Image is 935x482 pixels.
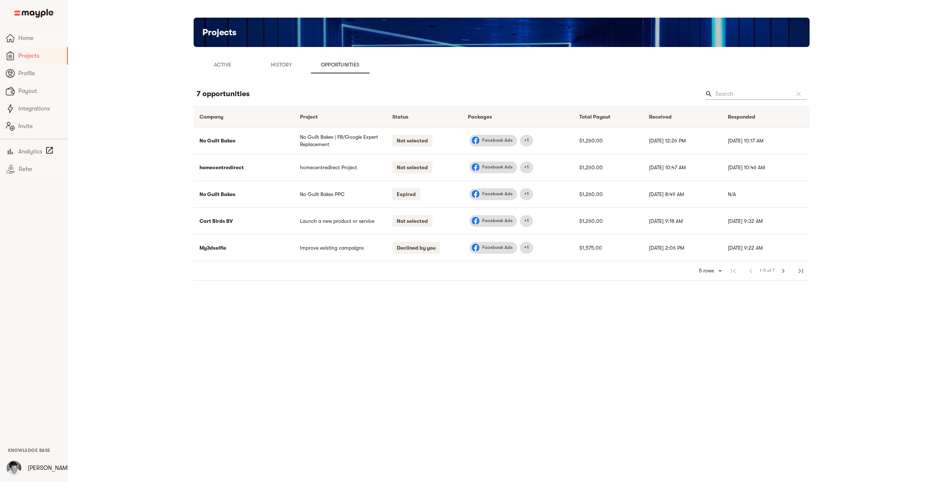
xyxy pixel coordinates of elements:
[520,188,533,200] div: Google Ads
[728,245,763,251] span: [DATE] 9:22 AM
[28,464,72,472] p: [PERSON_NAME]
[520,242,533,254] div: Google Ads
[520,162,533,173] div: Google Ads
[294,181,387,207] td: No Guilt Bakes PPC
[478,137,517,144] span: Facebook Ads
[2,456,26,480] button: User Menu
[18,51,61,60] span: Projects
[294,127,387,154] td: No Guilt Bakes | FB/Google Expert Replacement
[300,112,318,121] div: Project
[199,112,233,121] span: Company
[520,191,533,197] span: +1
[579,112,610,121] div: Total Payout
[520,244,533,251] span: +1
[18,104,62,113] span: Integrations
[294,234,387,261] td: Improve existing campaigns
[792,262,810,280] span: Last Page
[649,245,684,251] span: [DATE] 2:06 PM
[728,164,765,170] span: [DATE] 10:46 AM
[649,164,686,170] span: [DATE] 10:47 AM
[573,207,643,234] td: $1,260.00
[728,112,765,121] span: Responded
[199,112,223,121] div: Company
[294,154,387,181] td: homecentredirect Project
[478,191,517,197] span: Facebook Ads
[471,163,480,172] img: facebook.svg
[728,218,763,224] span: [DATE] 9:32 AM
[194,234,294,261] td: My3dselfie
[471,190,480,199] img: facebook.svg
[18,69,62,78] span: Profile
[760,267,774,275] span: 1-5 of 7
[742,262,760,280] span: Previous Page
[725,262,742,280] span: First Page
[520,135,533,146] div: Google Ads
[649,138,686,144] span: [DATE] 12:26 PM
[520,137,533,144] span: +1
[478,164,517,171] span: Facebook Ads
[257,60,307,69] span: History
[774,262,792,280] span: Next Page
[728,138,763,144] span: [DATE] 10:17 AM
[14,9,54,18] img: Main logo
[471,136,480,145] img: facebook.svg
[697,268,716,274] div: 5 rows
[194,154,294,181] td: homecentredirect
[898,447,935,482] iframe: Chat Widget
[573,154,643,181] td: $1,260.00
[468,112,492,121] div: Packages
[579,112,620,121] span: Total Payout
[520,215,533,227] div: Google Ads
[7,461,21,475] img: wX89r4wFQIubCHj7pWQt
[392,188,420,200] p: Expired
[649,191,684,197] span: [DATE] 8:49 AM
[715,88,788,100] input: Search
[392,215,432,227] p: Not selected
[18,34,62,43] span: Home
[728,112,755,121] div: Responded
[520,164,533,171] span: +1
[315,60,365,69] span: Opportunities
[649,218,683,224] span: [DATE] 9:18 AM
[468,112,502,121] span: Packages
[520,217,533,224] span: +1
[18,147,42,156] span: Analytics
[194,127,294,154] td: No Guilt Bakes
[649,112,681,121] span: Received
[300,112,327,121] span: Project
[705,90,712,98] span: Search
[8,447,51,453] a: Knowledge Base
[779,267,788,275] span: chevron_right
[18,122,62,131] span: Invite
[471,243,480,252] img: facebook.svg
[573,234,643,261] td: $1,575.00
[392,112,408,121] div: Status
[392,242,440,254] p: Declined by you
[478,217,517,224] span: Facebook Ads
[392,112,418,121] span: Status
[694,265,725,276] div: 5 rows
[796,267,805,275] span: last_page
[198,60,248,69] span: Active
[294,207,387,234] td: Launch a new product or service
[728,191,736,197] span: N/A
[202,26,236,38] h5: Projects
[392,162,432,173] p: Not selected
[392,135,432,146] p: Not selected
[573,181,643,207] td: $1,260.00
[573,127,643,154] td: $1,260.00
[197,88,250,100] h6: 7 opportunities
[471,217,480,225] img: facebook.svg
[649,112,672,121] div: Received
[478,244,517,251] span: Facebook Ads
[194,207,294,234] td: Cart Birds BV
[18,87,62,95] span: Payout
[8,448,51,453] span: Knowledge Base
[194,181,294,207] td: No Guilt Bakes
[19,165,62,174] span: Refer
